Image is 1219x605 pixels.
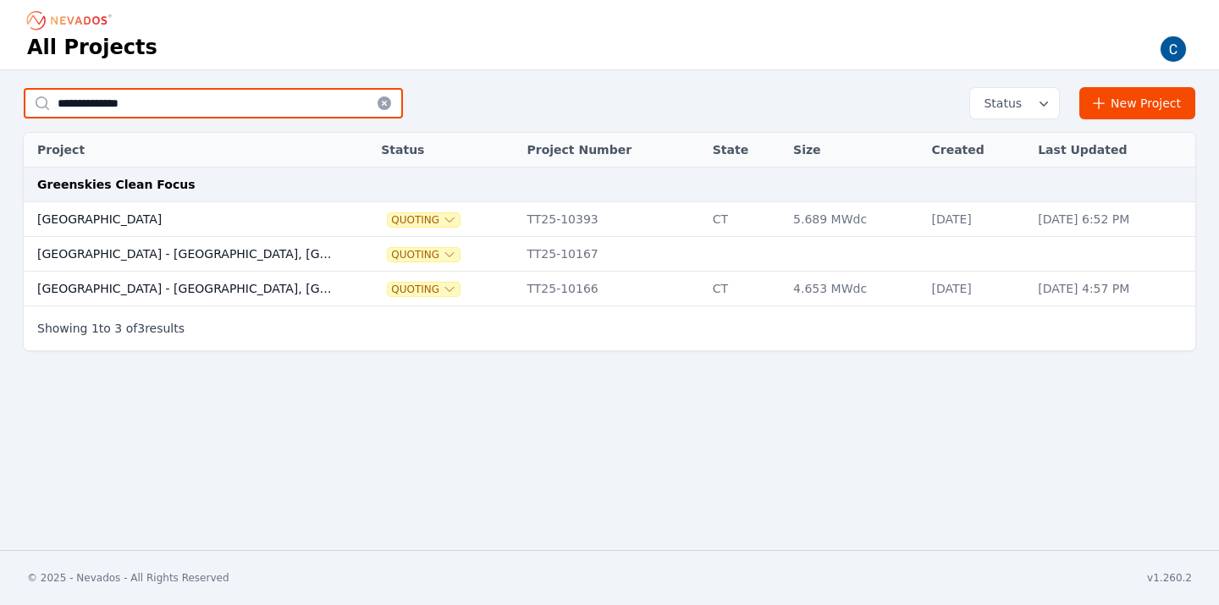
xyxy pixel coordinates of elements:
td: Greenskies Clean Focus [24,168,1195,202]
p: Showing to of results [37,320,185,337]
th: Status [372,133,518,168]
td: [GEOGRAPHIC_DATA] - [GEOGRAPHIC_DATA], [GEOGRAPHIC_DATA] [24,272,347,306]
span: 3 [114,322,122,335]
span: 1 [91,322,99,335]
button: Quoting [388,213,460,227]
h1: All Projects [27,34,157,61]
button: Quoting [388,248,460,261]
button: Quoting [388,283,460,296]
th: Project Number [518,133,703,168]
td: [DATE] 6:52 PM [1029,202,1195,237]
tr: [GEOGRAPHIC_DATA] - [GEOGRAPHIC_DATA], [GEOGRAPHIC_DATA]QuotingTT25-10166CT4.653 MWdc[DATE][DATE]... [24,272,1195,306]
th: Last Updated [1029,133,1195,168]
td: [DATE] 4:57 PM [1029,272,1195,306]
tr: [GEOGRAPHIC_DATA] - [GEOGRAPHIC_DATA], [GEOGRAPHIC_DATA]QuotingTT25-10167 [24,237,1195,272]
span: Status [977,95,1022,112]
th: Size [785,133,923,168]
td: TT25-10393 [518,202,703,237]
span: 3 [137,322,145,335]
td: [GEOGRAPHIC_DATA] [24,202,347,237]
td: CT [704,202,785,237]
td: 4.653 MWdc [785,272,923,306]
tr: [GEOGRAPHIC_DATA]QuotingTT25-10393CT5.689 MWdc[DATE][DATE] 6:52 PM [24,202,1195,237]
th: State [704,133,785,168]
td: [DATE] [923,202,1029,237]
td: [DATE] [923,272,1029,306]
img: Carmen Brooks [1160,36,1187,63]
div: v1.260.2 [1147,571,1192,585]
nav: Breadcrumb [27,7,117,34]
td: 5.689 MWdc [785,202,923,237]
th: Project [24,133,347,168]
div: © 2025 - Nevados - All Rights Reserved [27,571,229,585]
button: Status [970,88,1059,118]
th: Created [923,133,1029,168]
a: New Project [1079,87,1195,119]
td: TT25-10166 [518,272,703,306]
td: TT25-10167 [518,237,703,272]
td: [GEOGRAPHIC_DATA] - [GEOGRAPHIC_DATA], [GEOGRAPHIC_DATA] [24,237,347,272]
td: CT [704,272,785,306]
